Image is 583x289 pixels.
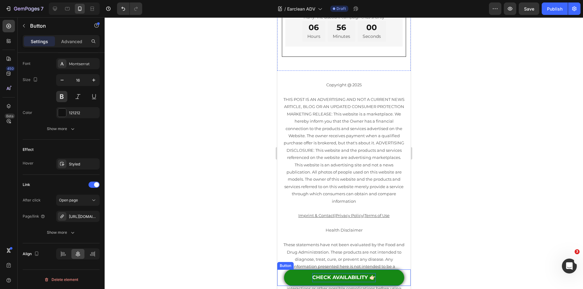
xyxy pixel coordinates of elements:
[47,229,76,236] div: Show more
[6,66,15,71] div: 450
[23,110,32,115] div: Color
[562,259,577,273] iframe: Intercom live chat
[47,126,76,132] div: Show more
[23,76,39,84] div: Size
[284,6,286,12] span: /
[23,214,45,219] div: Page/link
[542,2,568,15] button: Publish
[23,147,34,152] div: Effect
[519,2,539,15] button: Save
[30,22,83,29] p: Button
[44,276,78,283] div: Delete element
[23,160,34,166] div: Hover
[23,197,41,203] div: After click
[61,38,82,45] p: Advanced
[575,249,580,254] span: 3
[69,161,98,167] div: Styled
[23,182,30,187] div: Link
[287,6,315,12] span: Earclean ADV
[69,61,98,67] div: Montserrat
[23,61,30,66] div: Font
[23,275,100,285] button: Delete element
[23,250,40,258] div: Align
[23,123,100,134] button: Show more
[5,114,15,119] div: Beta
[69,214,98,219] div: [URL][DOMAIN_NAME]
[277,17,411,289] iframe: Design area
[117,2,142,15] div: Undo/Redo
[56,195,100,206] button: Open page
[337,6,346,11] span: Draft
[69,110,98,116] div: 121212
[31,38,48,45] p: Settings
[2,2,46,15] button: 7
[59,198,78,202] span: Open page
[23,227,100,238] button: Show more
[524,6,534,11] span: Save
[41,5,43,12] p: 7
[547,6,563,12] div: Publish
